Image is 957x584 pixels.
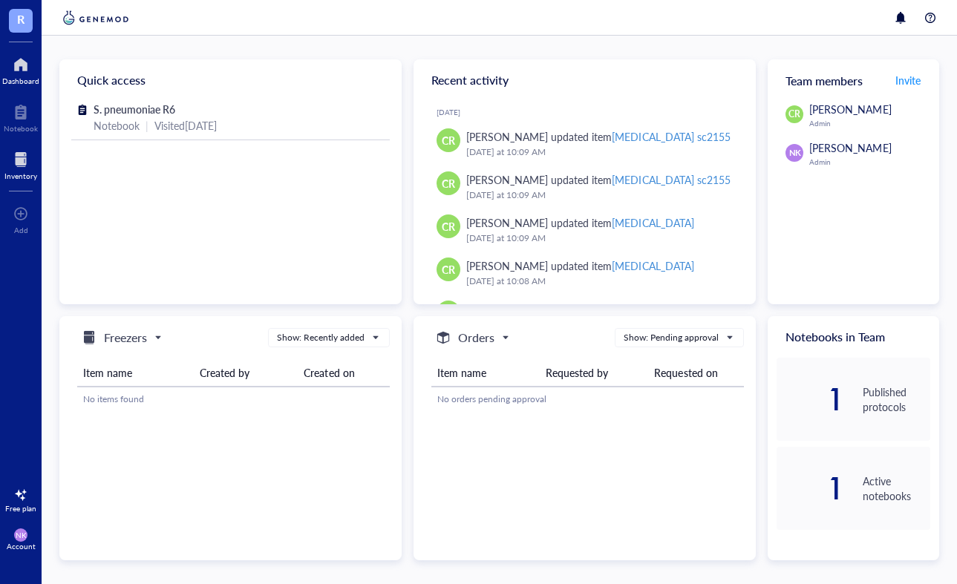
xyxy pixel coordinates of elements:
[425,165,744,209] a: CR[PERSON_NAME] updated item[MEDICAL_DATA] sc2155[DATE] at 10:09 AM
[612,172,730,187] div: [MEDICAL_DATA] sc2155
[104,329,147,347] h5: Freezers
[466,274,732,289] div: [DATE] at 10:08 AM
[4,124,38,133] div: Notebook
[788,147,800,160] span: NK
[16,531,27,539] span: NK
[863,384,930,414] div: Published protocols
[431,359,540,387] th: Item name
[77,359,194,387] th: Item name
[768,316,939,358] div: Notebooks in Team
[809,140,891,155] span: [PERSON_NAME]
[4,171,37,180] div: Inventory
[809,119,930,128] div: Admin
[540,359,648,387] th: Requested by
[895,68,921,92] button: Invite
[5,504,36,513] div: Free plan
[809,157,930,166] div: Admin
[442,132,455,148] span: CR
[437,108,744,117] div: [DATE]
[777,476,844,500] div: 1
[442,175,455,191] span: CR
[59,9,132,27] img: genemod-logo
[612,129,730,144] div: [MEDICAL_DATA] sc2155
[146,117,148,134] div: |
[425,122,744,165] a: CR[PERSON_NAME] updated item[MEDICAL_DATA] sc2155[DATE] at 10:09 AM
[466,188,732,203] div: [DATE] at 10:09 AM
[466,257,693,274] div: [PERSON_NAME] updated item
[194,359,298,387] th: Created by
[895,73,921,88] span: Invite
[83,393,384,406] div: No items found
[437,393,738,406] div: No orders pending approval
[788,108,800,121] span: CR
[2,76,39,85] div: Dashboard
[14,226,28,234] div: Add
[442,218,455,234] span: CR
[277,331,365,344] div: Show: Recently added
[7,542,36,551] div: Account
[863,473,930,503] div: Active notebooks
[414,59,756,101] div: Recent activity
[648,359,743,387] th: Requested on
[94,117,140,134] div: Notebook
[612,258,693,273] div: [MEDICAL_DATA]
[458,329,494,347] h5: Orders
[466,231,732,246] div: [DATE] at 10:09 AM
[298,359,389,387] th: Created on
[624,331,719,344] div: Show: Pending approval
[425,252,744,295] a: CR[PERSON_NAME] updated item[MEDICAL_DATA][DATE] at 10:08 AM
[94,102,175,117] span: S. pneumoniae R6
[466,171,730,188] div: [PERSON_NAME] updated item
[612,215,693,230] div: [MEDICAL_DATA]
[4,100,38,133] a: Notebook
[466,128,730,145] div: [PERSON_NAME] updated item
[59,59,402,101] div: Quick access
[17,10,25,28] span: R
[442,261,455,278] span: CR
[4,148,37,180] a: Inventory
[2,53,39,85] a: Dashboard
[466,145,732,160] div: [DATE] at 10:09 AM
[425,209,744,252] a: CR[PERSON_NAME] updated item[MEDICAL_DATA][DATE] at 10:09 AM
[809,102,891,117] span: [PERSON_NAME]
[768,59,939,101] div: Team members
[466,214,693,231] div: [PERSON_NAME] updated item
[777,387,844,411] div: 1
[154,117,217,134] div: Visited [DATE]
